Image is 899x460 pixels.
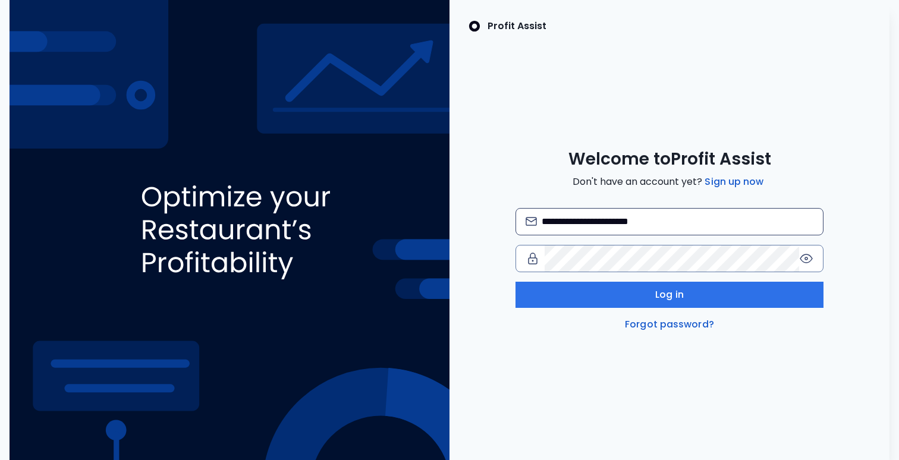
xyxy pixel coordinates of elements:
img: SpotOn Logo [469,19,480,33]
span: Welcome to Profit Assist [568,149,771,170]
span: Don't have an account yet? [573,175,766,189]
span: Log in [655,288,684,302]
button: Log in [515,282,823,308]
p: Profit Assist [488,19,546,33]
a: Forgot password? [623,317,716,332]
a: Sign up now [702,175,766,189]
img: email [526,217,537,226]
